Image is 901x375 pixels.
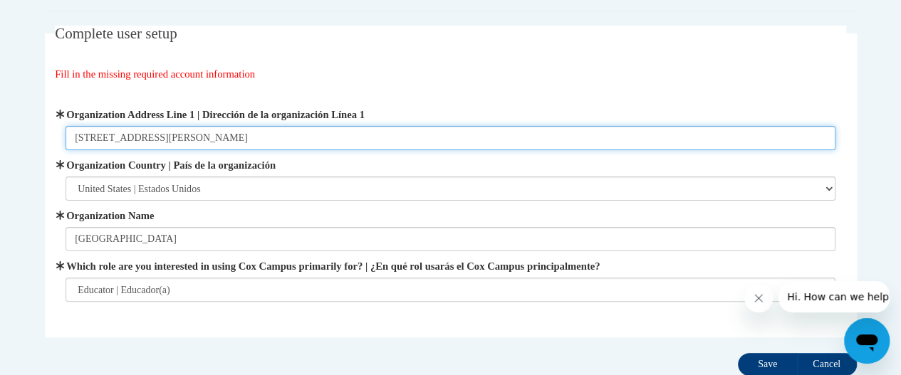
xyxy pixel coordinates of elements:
label: Which role are you interested in using Cox Campus primarily for? | ¿En qué rol usarás el Cox Camp... [66,258,835,274]
input: Metadata input [66,126,835,150]
iframe: Message from company [778,281,890,312]
span: Fill in the missing required account information [55,68,255,80]
label: Organization Name [66,208,835,223]
span: Complete user setup [55,25,177,42]
input: Metadata input [66,227,835,251]
label: Organization Country | País de la organización [66,157,835,173]
iframe: Close message [744,284,773,312]
label: Organization Address Line 1 | Dirección de la organización Línea 1 [66,107,835,122]
iframe: Button to launch messaging window [844,318,890,364]
span: Hi. How can we help? [9,10,115,21]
